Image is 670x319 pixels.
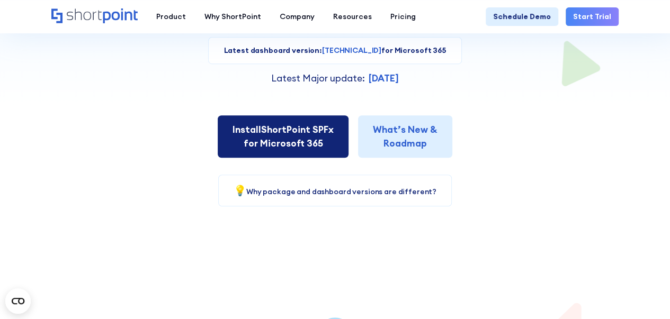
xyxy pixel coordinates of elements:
div: Company [280,11,315,22]
div: Resources [333,11,372,22]
a: Product [147,7,195,26]
a: Company [270,7,324,26]
a: Pricing [381,7,425,26]
a: What’s New &Roadmap [358,115,452,158]
a: Why ShortPoint [195,7,270,26]
div: Why ShortPoint [204,11,261,22]
iframe: Chat Widget [479,196,670,319]
span: Install [233,123,261,135]
a: Schedule Demo [486,7,558,26]
strong: Latest dashboard version: [224,45,322,55]
strong: [DATE] [369,72,399,84]
a: Home [51,8,138,24]
div: Pricing [390,11,416,22]
a: 💡Why package and dashboard versions are different? [234,187,436,196]
button: Open CMP widget [5,288,31,314]
strong: [TECHNICAL_ID] [322,45,381,55]
a: InstallShortPoint SPFxfor Microsoft 365 [218,115,349,158]
div: Product [156,11,186,22]
p: Latest Major update: [271,71,365,85]
span: 💡 [234,184,246,197]
a: Resources [324,7,381,26]
a: Start Trial [566,7,619,26]
strong: for Microsoft 365 [381,45,446,55]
